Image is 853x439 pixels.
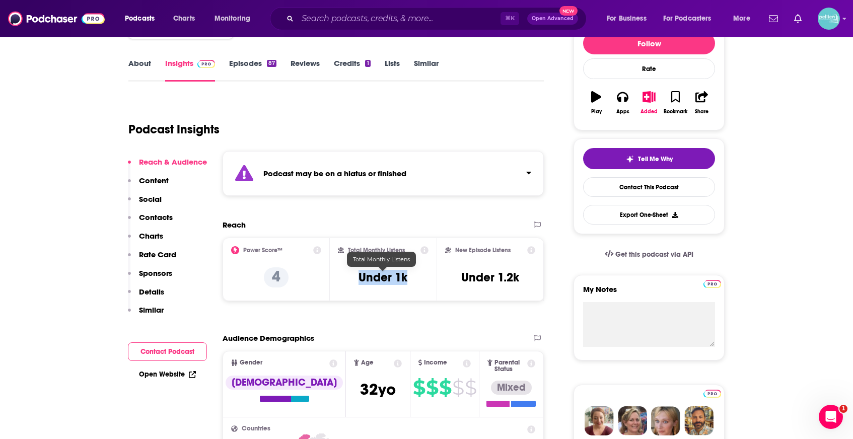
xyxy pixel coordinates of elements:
a: Lists [385,58,400,82]
input: Search podcasts, credits, & more... [298,11,501,27]
h2: New Episode Listens [455,247,511,254]
p: Reach & Audience [139,157,207,167]
span: ⌘ K [501,12,519,25]
button: Sponsors [128,268,172,287]
span: Parental Status [494,359,526,373]
span: Countries [242,425,270,432]
span: Charts [173,12,195,26]
div: Mixed [491,381,532,395]
button: open menu [657,11,726,27]
span: 1 [839,405,847,413]
button: Share [689,85,715,121]
button: Apps [609,85,635,121]
span: For Business [607,12,647,26]
a: Pro website [703,388,721,398]
button: Content [128,176,169,194]
img: Sydney Profile [585,406,614,435]
span: Income [424,359,447,366]
h2: Power Score™ [243,247,282,254]
button: open menu [726,11,763,27]
button: Contact Podcast [128,342,207,361]
label: My Notes [583,284,715,302]
button: Bookmark [662,85,688,121]
span: $ [413,380,425,396]
img: Podchaser Pro [703,390,721,398]
img: Jules Profile [651,406,680,435]
button: Added [636,85,662,121]
section: Click to expand status details [223,151,544,196]
p: Content [139,176,169,185]
div: Share [695,109,708,115]
button: Social [128,194,162,213]
span: Logged in as JessicaPellien [818,8,840,30]
span: Tell Me Why [638,155,673,163]
a: Charts [167,11,201,27]
div: [DEMOGRAPHIC_DATA] [226,376,343,390]
a: Show notifications dropdown [765,10,782,27]
button: Details [128,287,164,306]
div: Apps [616,109,629,115]
h2: Reach [223,220,246,230]
span: More [733,12,750,26]
button: Show profile menu [818,8,840,30]
p: Charts [139,231,163,241]
a: Contact This Podcast [583,177,715,197]
p: Contacts [139,212,173,222]
button: Similar [128,305,164,324]
span: Podcasts [125,12,155,26]
img: tell me why sparkle [626,155,634,163]
img: Podchaser Pro [703,280,721,288]
button: Open AdvancedNew [527,13,578,25]
h2: Audience Demographics [223,333,314,343]
button: Follow [583,32,715,54]
span: $ [452,380,464,396]
span: 32 yo [360,380,396,399]
img: Barbara Profile [618,406,647,435]
p: 4 [264,267,289,287]
button: Charts [128,231,163,250]
a: Open Website [139,370,196,379]
div: 1 [365,60,370,67]
button: Play [583,85,609,121]
h3: Under 1k [359,270,407,285]
button: Export One-Sheet [583,205,715,225]
strong: Podcast may be on a hiatus or finished [263,169,406,178]
span: $ [426,380,438,396]
span: New [559,6,578,16]
span: Open Advanced [532,16,574,21]
a: Get this podcast via API [597,242,701,267]
button: Reach & Audience [128,157,207,176]
span: Monitoring [215,12,250,26]
img: User Profile [818,8,840,30]
span: For Podcasters [663,12,712,26]
img: Podchaser - Follow, Share and Rate Podcasts [8,9,105,28]
div: Bookmark [664,109,687,115]
span: $ [465,380,476,396]
a: Episodes87 [229,58,276,82]
button: open menu [118,11,168,27]
div: 87 [267,60,276,67]
a: Credits1 [334,58,370,82]
p: Social [139,194,162,204]
img: Podchaser Pro [197,60,215,68]
button: open menu [600,11,659,27]
span: Get this podcast via API [615,250,693,259]
img: Jon Profile [684,406,714,435]
div: Rate [583,58,715,79]
div: Play [591,109,602,115]
span: Total Monthly Listens [353,256,410,263]
a: Show notifications dropdown [790,10,806,27]
button: Rate Card [128,250,176,268]
span: Age [361,359,374,366]
button: open menu [207,11,263,27]
h2: Total Monthly Listens [348,247,405,254]
button: Contacts [128,212,173,231]
p: Rate Card [139,250,176,259]
a: Similar [414,58,439,82]
p: Similar [139,305,164,315]
div: Added [641,109,658,115]
h3: Under 1.2k [461,270,519,285]
a: Pro website [703,278,721,288]
p: Sponsors [139,268,172,278]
